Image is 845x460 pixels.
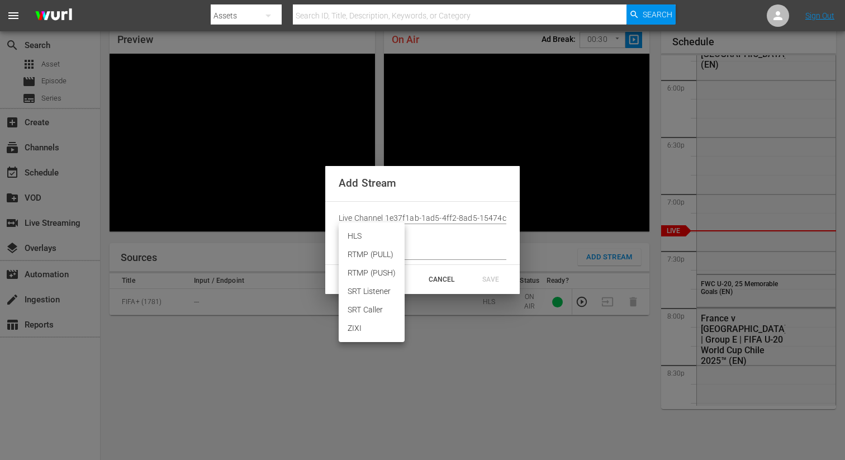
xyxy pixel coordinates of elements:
li: SRT Listener [339,282,405,301]
span: menu [7,9,20,22]
a: Sign Out [805,11,834,20]
li: SRT Caller [339,301,405,319]
li: RTMP (PUSH) [339,264,405,282]
li: ZIXI [339,319,405,338]
span: Search [643,4,672,25]
li: HLS [339,227,405,245]
li: RTMP (PULL) [339,245,405,264]
img: ans4CAIJ8jUAAAAAAAAAAAAAAAAAAAAAAAAgQb4GAAAAAAAAAAAAAAAAAAAAAAAAJMjXAAAAAAAAAAAAAAAAAAAAAAAAgAT5G... [27,3,80,29]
